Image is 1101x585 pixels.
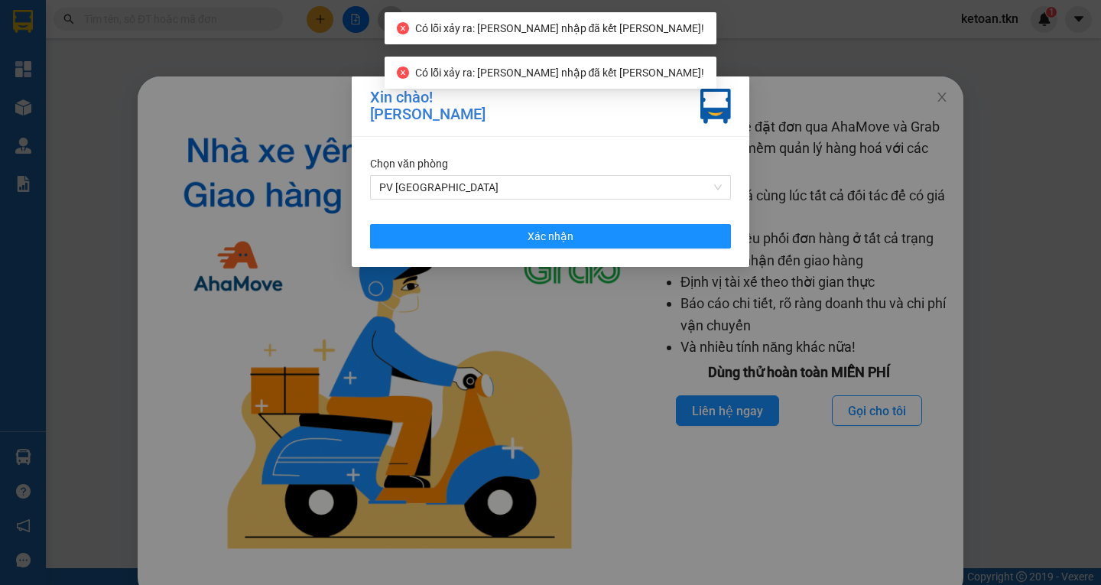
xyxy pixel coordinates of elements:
[528,228,573,245] span: Xác nhận
[415,67,705,79] span: Có lỗi xảy ra: [PERSON_NAME] nhập đã kết [PERSON_NAME]!
[397,67,409,79] span: close-circle
[397,22,409,34] span: close-circle
[379,176,722,199] span: PV Tây Ninh
[370,89,486,124] div: Xin chào! [PERSON_NAME]
[700,89,731,124] img: vxr-icon
[415,22,705,34] span: Có lỗi xảy ra: [PERSON_NAME] nhập đã kết [PERSON_NAME]!
[370,155,731,172] div: Chọn văn phòng
[370,224,731,249] button: Xác nhận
